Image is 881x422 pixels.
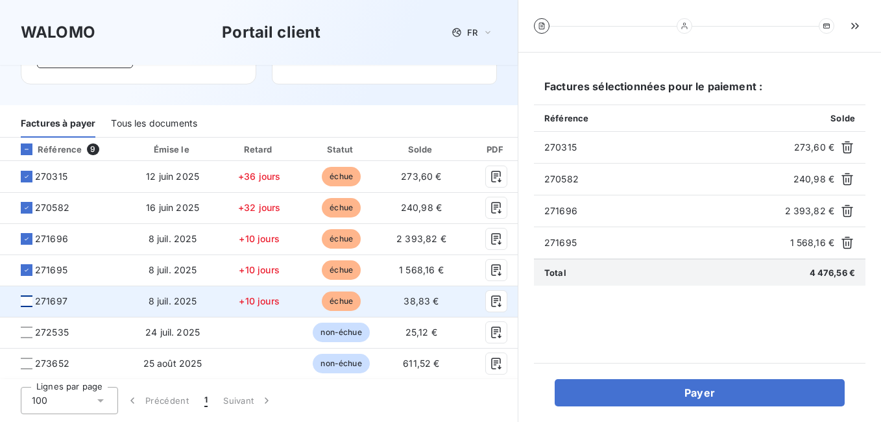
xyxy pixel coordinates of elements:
[35,201,69,214] span: 270582
[32,394,47,407] span: 100
[146,171,199,182] span: 12 juin 2025
[313,323,369,342] span: non-échue
[143,358,202,369] span: 25 août 2025
[544,205,780,217] span: 271696
[130,143,215,156] div: Émise le
[401,202,442,213] span: 240,98 €
[399,264,444,275] span: 1 568,16 €
[534,79,865,105] h6: Factures sélectionnées pour le paiement :
[35,326,69,339] span: 272535
[87,143,99,155] span: 9
[322,260,361,280] span: échue
[222,21,320,44] h3: Portail client
[146,202,199,213] span: 16 juin 2025
[463,143,529,156] div: PDF
[149,233,197,244] span: 8 juil. 2025
[544,173,788,186] span: 270582
[555,379,845,406] button: Payer
[10,143,82,155] div: Référence
[401,171,441,182] span: 273,60 €
[544,236,785,249] span: 271695
[404,295,439,306] span: 38,83 €
[790,236,835,249] span: 1 568,16 €
[149,264,197,275] span: 8 juil. 2025
[149,295,197,306] span: 8 juil. 2025
[322,229,361,249] span: échue
[322,292,361,311] span: échue
[204,394,208,407] span: 1
[221,143,298,156] div: Retard
[21,21,95,44] h3: WALOMO
[385,143,459,156] div: Solde
[35,295,67,308] span: 271697
[313,354,369,373] span: non-échue
[810,267,856,278] span: 4 476,56 €
[111,110,197,138] div: Tous les documents
[830,113,855,123] span: Solde
[793,173,834,186] span: 240,98 €
[35,357,69,370] span: 273652
[35,264,67,277] span: 271695
[322,198,361,217] span: échue
[35,232,68,245] span: 271696
[118,387,197,414] button: Précédent
[238,171,280,182] span: +36 jours
[215,387,281,414] button: Suivant
[396,233,446,244] span: 2 393,82 €
[239,264,279,275] span: +10 jours
[21,110,95,138] div: Factures à payer
[405,327,437,338] span: 25,12 €
[304,143,380,156] div: Statut
[145,327,200,338] span: 24 juil. 2025
[197,387,215,414] button: 1
[544,267,566,278] span: Total
[239,295,279,306] span: +10 jours
[239,233,279,244] span: +10 jours
[544,113,588,123] span: Référence
[785,205,835,217] span: 2 393,82 €
[467,27,477,38] span: FR
[322,167,361,186] span: échue
[238,202,280,213] span: +32 jours
[544,141,789,154] span: 270315
[794,141,834,154] span: 273,60 €
[35,170,67,183] span: 270315
[403,358,439,369] span: 611,52 €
